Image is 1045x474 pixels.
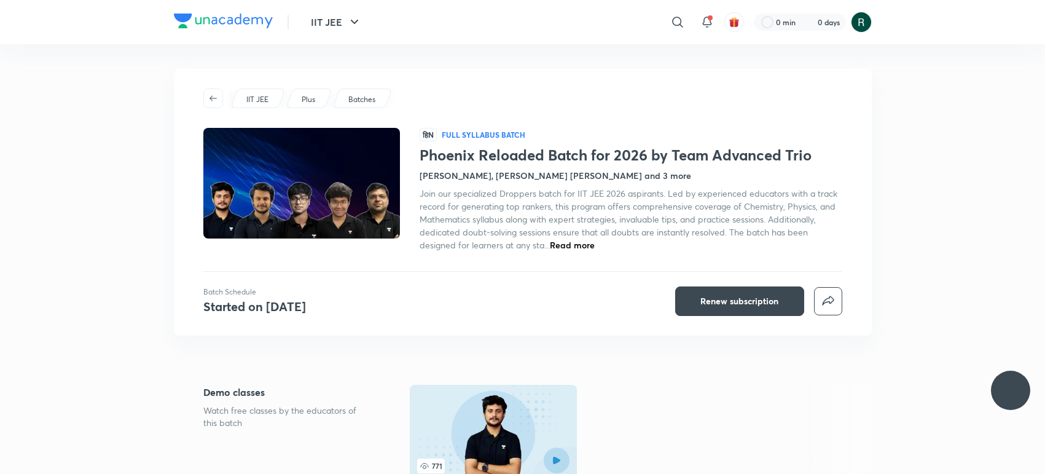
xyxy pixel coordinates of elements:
[442,130,525,140] p: Full Syllabus Batch
[550,239,595,251] span: Read more
[244,94,270,105] a: IIT JEE
[174,14,273,28] img: Company Logo
[675,286,804,316] button: Renew subscription
[302,94,315,105] p: Plus
[346,94,377,105] a: Batches
[803,16,815,28] img: streak
[203,385,370,400] h5: Demo classes
[174,14,273,31] a: Company Logo
[348,94,375,105] p: Batches
[417,459,445,473] span: 771
[700,295,778,307] span: Renew subscription
[203,405,370,429] p: Watch free classes by the educators of this batch
[246,94,268,105] p: IIT JEE
[203,298,306,315] h4: Started on [DATE]
[851,12,872,33] img: Khushi Gupta
[724,12,744,32] button: avatar
[420,169,691,182] h4: [PERSON_NAME], [PERSON_NAME] [PERSON_NAME] and 3 more
[299,94,317,105] a: Plus
[303,10,369,34] button: IIT JEE
[201,127,401,240] img: Thumbnail
[1003,383,1018,398] img: ttu
[420,128,437,141] span: हिN
[729,17,740,28] img: avatar
[203,286,306,298] p: Batch Schedule
[420,146,842,164] h1: Phoenix Reloaded Batch for 2026 by Team Advanced Trio
[420,188,837,251] span: Join our specialized Droppers batch for IIT JEE 2026 aspirants. Led by experienced educators with...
